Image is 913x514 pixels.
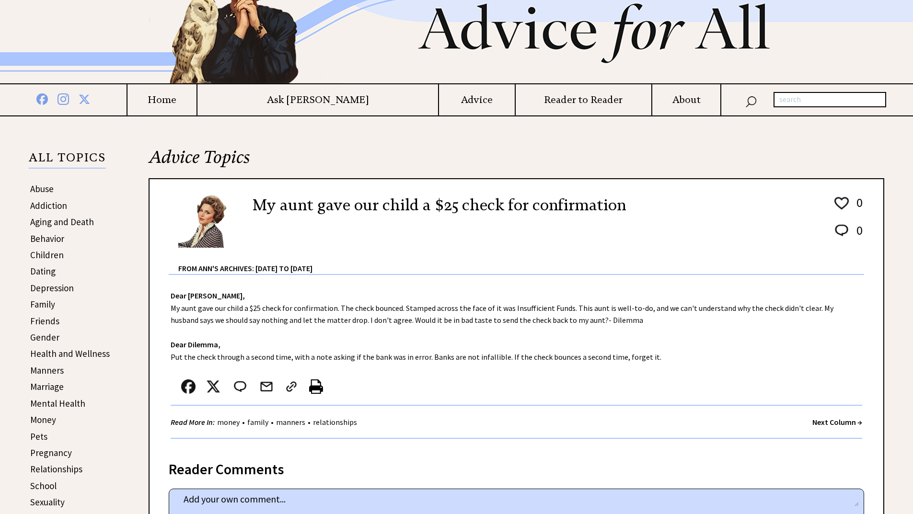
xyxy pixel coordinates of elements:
img: link_02.png [284,379,299,394]
a: family [245,417,271,427]
a: Addiction [30,200,67,211]
a: Money [30,414,56,425]
div: • • • [171,416,359,428]
a: Health and Wellness [30,348,110,359]
a: Dating [30,265,56,277]
a: Reader to Reader [516,94,652,106]
img: instagram%20blue.png [58,91,69,105]
div: My aunt gave our child a $25 check for confirmation. The check bounced. Stamped across the face o... [150,275,883,448]
a: Marriage [30,381,64,392]
img: x_small.png [206,379,220,394]
img: search_nav.png [745,94,757,108]
td: 0 [852,222,863,248]
a: Advice [439,94,515,106]
a: Pets [30,431,47,442]
a: Children [30,249,64,261]
div: From Ann's Archives: [DATE] to [DATE] [178,249,864,274]
a: Behavior [30,233,64,244]
a: Home [127,94,196,106]
img: message_round%202.png [833,223,850,238]
input: search [774,92,886,107]
strong: Dear [PERSON_NAME], [171,291,245,300]
a: Gender [30,331,59,343]
a: Mental Health [30,398,85,409]
strong: Dear Dilemma, [171,340,220,349]
a: Family [30,298,55,310]
a: Next Column → [812,417,862,427]
a: Manners [30,365,64,376]
a: School [30,480,57,491]
a: manners [274,417,308,427]
img: Ann6%20v2%20small.png [178,194,238,248]
h2: Advice Topics [149,146,884,178]
td: 0 [852,194,863,221]
a: Abuse [30,183,54,194]
img: facebook.png [181,379,196,394]
img: printer%20icon.png [309,379,323,394]
h2: My aunt gave our child a $25 check for confirmation [253,194,626,217]
strong: Read More In: [171,417,215,427]
a: Aging and Death [30,216,94,228]
a: relationships [311,417,359,427]
img: message_round%202.png [232,379,248,394]
a: Relationships [30,463,82,475]
a: Ask [PERSON_NAME] [197,94,438,106]
img: heart_outline%201.png [833,195,850,212]
img: x%20blue.png [79,92,90,105]
a: About [652,94,720,106]
a: Pregnancy [30,447,72,458]
img: mail.png [259,379,274,394]
div: Reader Comments [169,459,864,474]
a: money [215,417,242,427]
a: Friends [30,315,59,327]
img: facebook%20blue.png [36,91,48,105]
a: Sexuality [30,496,65,508]
a: Depression [30,282,74,294]
p: ALL TOPICS [29,152,106,169]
